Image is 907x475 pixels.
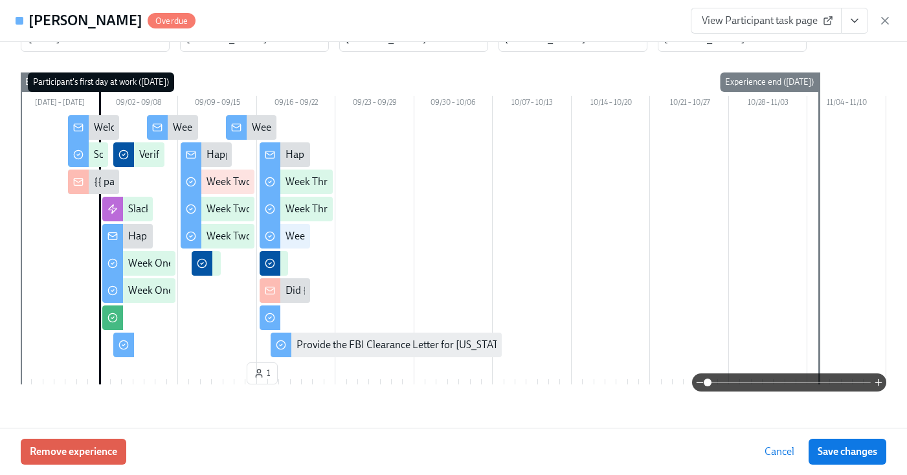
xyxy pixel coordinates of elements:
[257,96,336,113] div: 09/16 – 09/22
[207,202,438,216] div: Week Two: Core Processes (~1.25 hours to complete)
[807,96,886,113] div: 11/04 – 11/10
[691,8,842,34] a: View Participant task page
[756,439,803,465] button: Cancel
[128,202,182,216] div: Slack Invites
[21,96,100,113] div: [DATE] – [DATE]
[128,229,201,243] div: Happy First Day!
[247,362,278,384] button: 1
[100,96,179,113] div: 09/02 – 09/08
[809,439,886,465] button: Save changes
[30,445,117,458] span: Remove experience
[207,229,489,243] div: Week Two: Compliance Crisis Response (~1.5 hours to complete)
[729,96,808,113] div: 10/28 – 11/03
[286,202,623,216] div: Week Three: Ethics, Conduct, & Legal Responsibilities (~5 hours to complete)
[720,72,819,92] div: Experience end ([DATE])
[765,445,794,458] span: Cancel
[841,8,868,34] button: View task page
[21,439,126,465] button: Remove experience
[94,148,165,162] div: Software Set-Up
[335,96,414,113] div: 09/23 – 09/29
[286,148,436,162] div: Happy Final Week of Onboarding!
[128,283,409,298] div: Week One: Essential Compliance Tasks (~6.5 hours to complete)
[414,96,493,113] div: 09/30 – 10/06
[178,96,257,113] div: 09/09 – 09/15
[94,120,262,135] div: Welcome To The Charlie Health Team!
[28,11,142,30] h4: [PERSON_NAME]
[207,148,286,162] div: Happy Week Two!
[286,229,555,243] div: Week Three: Final Onboarding Tasks (~1.5 hours to complete)
[252,120,386,135] div: Week Two Onboarding Recap!
[818,445,877,458] span: Save changes
[139,148,325,162] div: Verify Elation for {{ participant.fullName }}
[286,283,530,298] div: Did {{ participant.fullName }} Schedule A Meet & Greet?
[702,14,831,27] span: View Participant task page
[286,175,635,189] div: Week Three: Cultural Competence & Special Populations (~3 hours to complete)
[650,96,729,113] div: 10/21 – 10/27
[148,16,196,26] span: Overdue
[207,175,458,189] div: Week Two: Get To Know Your Role (~4 hours to complete)
[493,96,572,113] div: 10/07 – 10/13
[297,338,508,352] div: Provide the FBI Clearance Letter for [US_STATE]
[128,256,428,271] div: Week One: Welcome To Charlie Health Tasks! (~3 hours to complete)
[254,367,271,380] span: 1
[173,120,307,135] div: Week One Onboarding Recap!
[94,175,310,189] div: {{ participant.fullName }} has started onboarding
[572,96,651,113] div: 10/14 – 10/20
[28,72,174,92] div: Participant's first day at work ([DATE])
